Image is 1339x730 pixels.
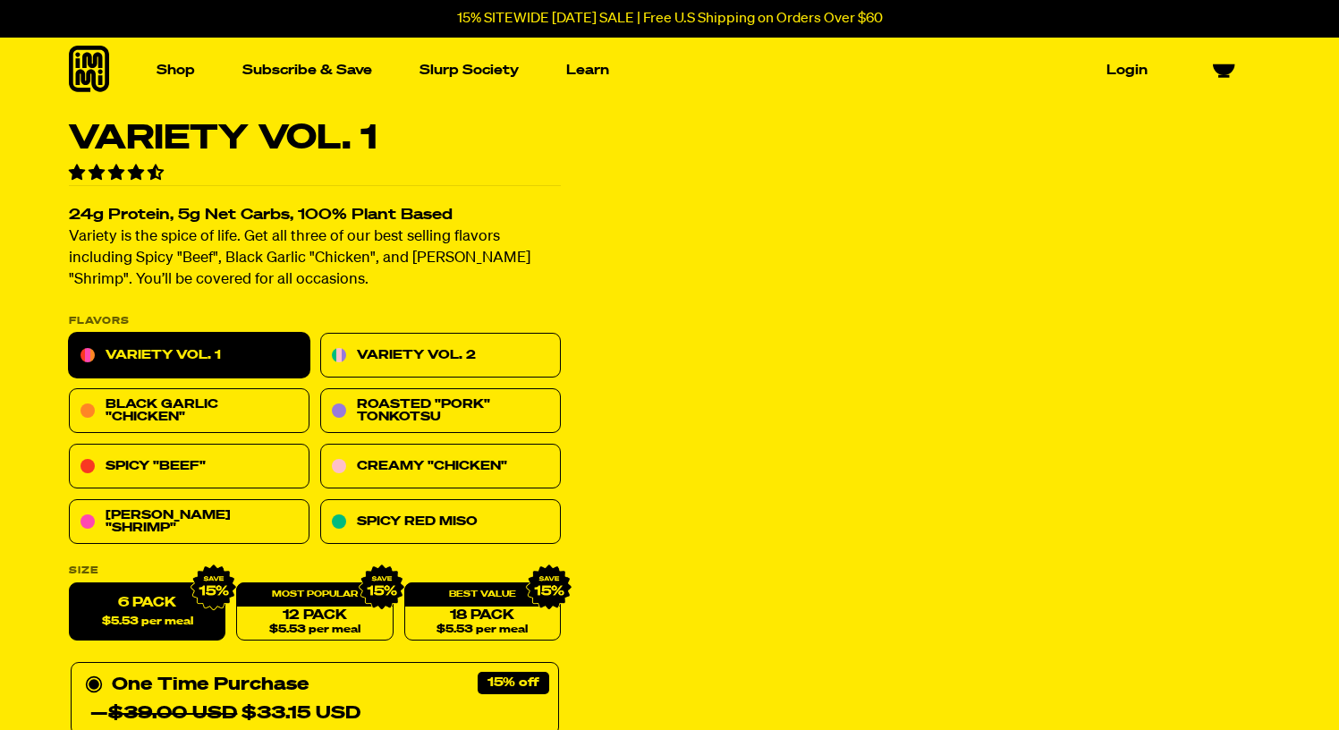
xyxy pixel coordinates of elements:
[236,583,393,641] a: 12 Pack$5.53 per meal
[559,56,616,84] a: Learn
[320,500,561,545] a: Spicy Red Miso
[525,564,572,611] img: IMG_9632.png
[69,227,561,292] p: Variety is the spice of life. Get all three of our best selling flavors including Spicy "Beef", B...
[69,208,561,224] h2: 24g Protein, 5g Net Carbs, 100% Plant Based
[69,122,561,156] h1: Variety Vol. 1
[191,564,237,611] img: IMG_9632.png
[235,56,379,84] a: Subscribe & Save
[69,445,309,489] a: Spicy "Beef"
[436,624,528,636] span: $5.53 per meal
[69,334,309,378] a: Variety Vol. 1
[412,56,526,84] a: Slurp Society
[320,334,561,378] a: Variety Vol. 2
[69,166,167,182] span: 4.55 stars
[69,583,225,641] label: 6 Pack
[320,445,561,489] a: Creamy "Chicken"
[69,389,309,434] a: Black Garlic "Chicken"
[358,564,404,611] img: IMG_9632.png
[320,389,561,434] a: Roasted "Pork" Tonkotsu
[457,11,883,27] p: 15% SITEWIDE [DATE] SALE | Free U.S Shipping on Orders Over $60
[69,500,309,545] a: [PERSON_NAME] "Shrimp"
[101,616,192,628] span: $5.53 per meal
[85,671,545,728] div: One Time Purchase
[69,566,561,576] label: Size
[403,583,560,641] a: 18 Pack$5.53 per meal
[69,317,561,327] p: Flavors
[149,56,202,84] a: Shop
[108,705,237,723] del: $39.00 USD
[1099,56,1155,84] a: Login
[149,38,1155,103] nav: Main navigation
[268,624,360,636] span: $5.53 per meal
[90,700,360,728] div: — $33.15 USD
